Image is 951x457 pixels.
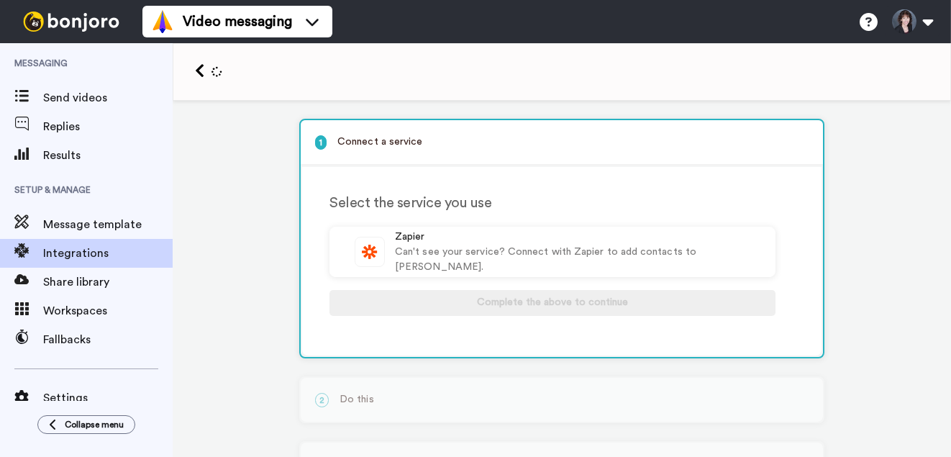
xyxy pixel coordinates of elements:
[43,147,173,164] span: Results
[43,302,173,320] span: Workspaces
[315,135,809,150] p: Connect a service
[355,237,384,266] img: logo_zapier.svg
[65,419,124,430] span: Collapse menu
[329,290,775,316] button: Complete the above to continue
[43,273,173,291] span: Share library
[43,89,173,107] span: Send videos
[329,227,775,277] a: ZapierCan't see your service? Connect with Zapier to add contacts to [PERSON_NAME].
[37,415,135,434] button: Collapse menu
[395,230,760,245] div: Zapier
[43,389,173,407] span: Settings
[43,331,173,348] span: Fallbacks
[151,10,174,33] img: vm-color.svg
[329,192,775,214] div: Select the service you use
[17,12,125,32] img: bj-logo-header-white.svg
[43,118,173,135] span: Replies
[183,12,292,32] span: Video messaging
[315,135,327,150] span: 1
[43,245,173,262] span: Integrations
[395,245,760,275] div: Can't see your service? Connect with Zapier to add contacts to [PERSON_NAME].
[43,216,173,233] span: Message template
